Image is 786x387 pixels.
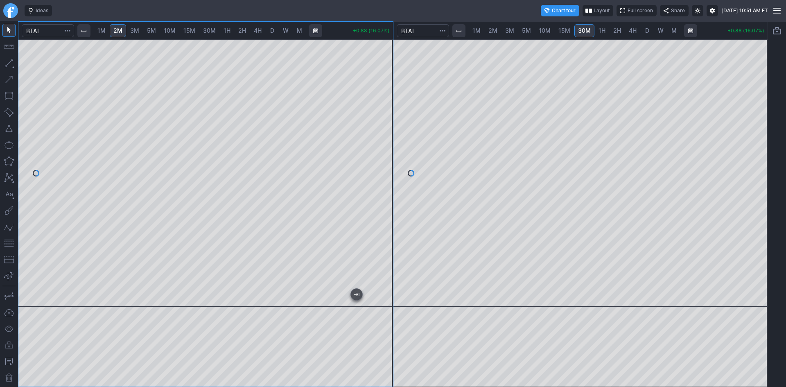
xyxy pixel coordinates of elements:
button: Settings [707,5,718,16]
span: Chart tour [552,7,576,15]
p: +0.88 (16.07%) [353,28,390,33]
span: 3M [130,27,139,34]
button: Ideas [25,5,52,16]
button: Layout [583,5,613,16]
span: Ideas [36,7,48,15]
span: W [658,27,664,34]
input: Search [22,24,74,37]
button: Remove all drawings [2,371,16,385]
button: Mouse [2,24,16,37]
button: Fibonacci retracements [2,237,16,250]
span: 15M [183,27,195,34]
button: Elliott waves [2,220,16,233]
span: Share [671,7,685,15]
a: D [266,24,279,37]
span: 1M [97,27,106,34]
a: M [668,24,681,37]
button: Hide drawings [2,322,16,335]
span: 4H [254,27,262,34]
button: Full screen [617,5,657,16]
span: 1M [472,27,481,34]
a: 30M [574,24,594,37]
button: Add note [2,355,16,368]
span: 15M [558,27,570,34]
button: Drawing mode: Single [2,290,16,303]
button: Text [2,188,16,201]
span: 2M [113,27,122,34]
span: Full screen [628,7,653,15]
span: W [283,27,289,34]
span: 5M [522,27,531,34]
a: 15M [555,24,574,37]
button: Interval [77,24,90,37]
button: Rectangle [2,89,16,102]
a: 30M [199,24,219,37]
a: 2H [235,24,250,37]
button: Share [660,5,689,16]
a: 15M [180,24,199,37]
a: W [279,24,292,37]
span: Layout [594,7,610,15]
button: Jump to the most recent bar [351,289,362,300]
button: Polygon [2,155,16,168]
span: [DATE] 10:51 AM ET [721,7,768,15]
a: 5M [143,24,160,37]
a: 4H [250,24,265,37]
a: 3M [501,24,518,37]
button: Portfolio watchlist [770,24,784,37]
span: D [645,27,649,34]
a: 5M [518,24,535,37]
span: 2H [238,27,246,34]
span: 1H [224,27,230,34]
button: XABCD [2,171,16,184]
a: M [293,24,306,37]
span: M [671,27,677,34]
a: 4H [625,24,640,37]
button: Ellipse [2,138,16,152]
span: 30M [578,27,591,34]
span: 30M [203,27,216,34]
a: 1M [94,24,109,37]
a: 2M [110,24,126,37]
button: Lock drawings [2,339,16,352]
button: Position [2,253,16,266]
span: D [270,27,274,34]
a: Finviz.com [3,3,18,18]
span: M [297,27,302,34]
a: 2H [610,24,625,37]
button: Rotated rectangle [2,106,16,119]
button: Interval [452,24,465,37]
span: 1H [599,27,605,34]
span: 3M [505,27,514,34]
a: 3M [126,24,143,37]
button: Measure [2,40,16,53]
button: Chart tour [541,5,579,16]
span: 2M [488,27,497,34]
a: 10M [160,24,179,37]
button: Range [684,24,697,37]
button: Drawings autosave: Off [2,306,16,319]
button: Arrow [2,73,16,86]
button: Range [309,24,322,37]
span: 10M [164,27,176,34]
button: Brush [2,204,16,217]
a: W [654,24,667,37]
span: 4H [629,27,637,34]
input: Search [397,24,449,37]
a: 1H [220,24,234,37]
span: 5M [147,27,156,34]
a: 1H [595,24,609,37]
a: 1M [469,24,484,37]
button: Line [2,57,16,70]
button: Anchored VWAP [2,269,16,283]
button: Toggle light mode [692,5,703,16]
button: Search [437,24,448,37]
button: Triangle [2,122,16,135]
span: 10M [539,27,551,34]
p: +0.88 (16.07%) [727,28,764,33]
button: Search [62,24,73,37]
a: 2M [485,24,501,37]
a: D [641,24,654,37]
a: 10M [535,24,554,37]
span: 2H [613,27,621,34]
